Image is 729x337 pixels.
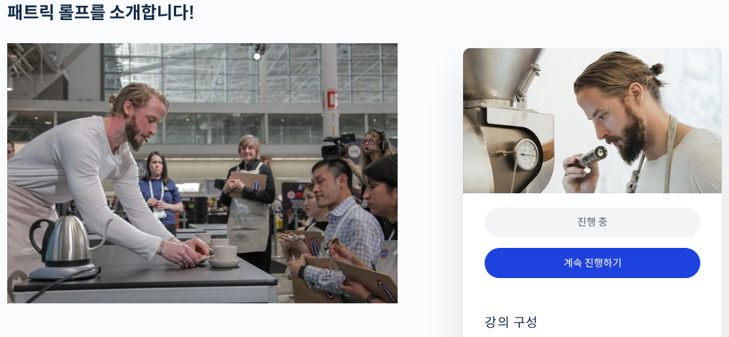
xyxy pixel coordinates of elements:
[485,248,700,279] a: 계속 진행하기
[222,239,239,251] span: 설정
[185,218,276,254] a: 설정
[45,239,54,251] span: 홈
[132,240,149,251] span: 대화
[7,3,398,24] h2: 패트릭 롤프를 소개합니다!
[485,208,700,237] div: 진행 중
[95,218,185,254] a: 대화
[4,218,95,254] a: 홈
